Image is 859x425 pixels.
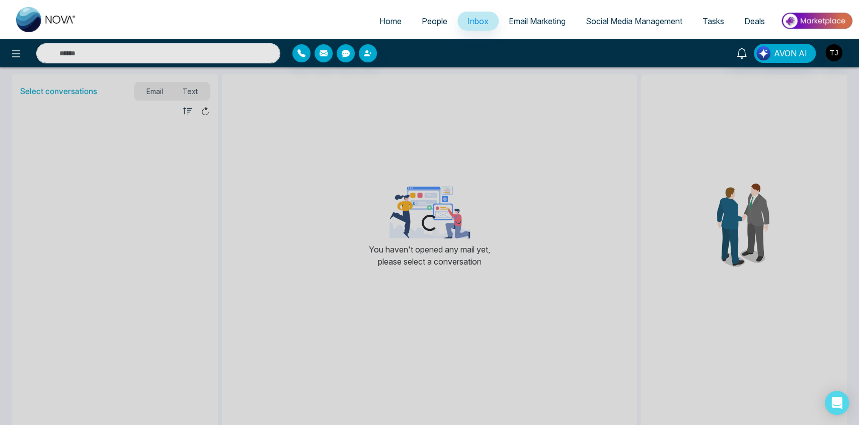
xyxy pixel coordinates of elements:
[369,12,412,31] a: Home
[702,16,724,26] span: Tasks
[825,44,842,61] img: User Avatar
[467,16,489,26] span: Inbox
[586,16,682,26] span: Social Media Management
[825,391,849,415] div: Open Intercom Messenger
[499,12,576,31] a: Email Marketing
[734,12,775,31] a: Deals
[509,16,566,26] span: Email Marketing
[692,12,734,31] a: Tasks
[576,12,692,31] a: Social Media Management
[422,16,447,26] span: People
[16,7,76,32] img: Nova CRM Logo
[379,16,402,26] span: Home
[412,12,457,31] a: People
[774,47,807,59] span: AVON AI
[756,46,770,60] img: Lead Flow
[754,44,816,63] button: AVON AI
[780,10,853,32] img: Market-place.gif
[457,12,499,31] a: Inbox
[744,16,765,26] span: Deals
